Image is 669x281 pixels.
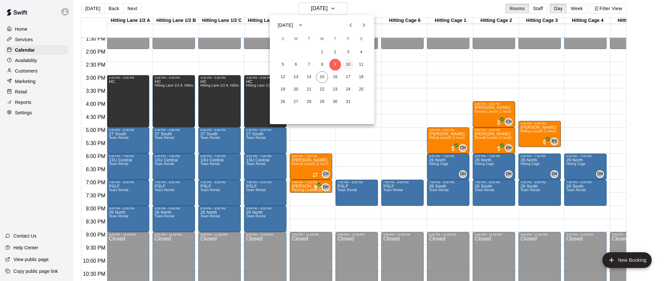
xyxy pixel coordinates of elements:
span: Friday [342,33,354,46]
button: 23 [329,84,341,95]
button: 1 [316,46,328,58]
button: 22 [316,84,328,95]
span: Sunday [277,33,289,46]
button: 10 [342,59,354,71]
button: 31 [342,96,354,108]
button: 4 [355,46,367,58]
button: Next month [357,19,370,32]
button: 21 [303,84,315,95]
span: Wednesday [316,33,328,46]
button: 9 [329,59,341,71]
button: 19 [277,84,289,95]
button: 26 [277,96,289,108]
button: 6 [290,59,302,71]
button: 25 [355,84,367,95]
button: 18 [355,71,367,83]
button: 7 [303,59,315,71]
button: 28 [303,96,315,108]
button: 12 [277,71,289,83]
span: Thursday [329,33,341,46]
span: Saturday [355,33,367,46]
span: Monday [290,33,302,46]
button: 15 [316,71,328,83]
button: 13 [290,71,302,83]
button: 11 [355,59,367,71]
button: 2 [329,46,341,58]
span: Tuesday [303,33,315,46]
button: 3 [342,46,354,58]
button: 16 [329,71,341,83]
button: 8 [316,59,328,71]
button: 20 [290,84,302,95]
button: 14 [303,71,315,83]
button: 27 [290,96,302,108]
button: calendar view is open, switch to year view [295,20,306,31]
button: 30 [329,96,341,108]
button: Previous month [344,19,357,32]
button: 5 [277,59,289,71]
button: 24 [342,84,354,95]
button: 17 [342,71,354,83]
button: 29 [316,96,328,108]
div: [DATE] [278,22,293,29]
